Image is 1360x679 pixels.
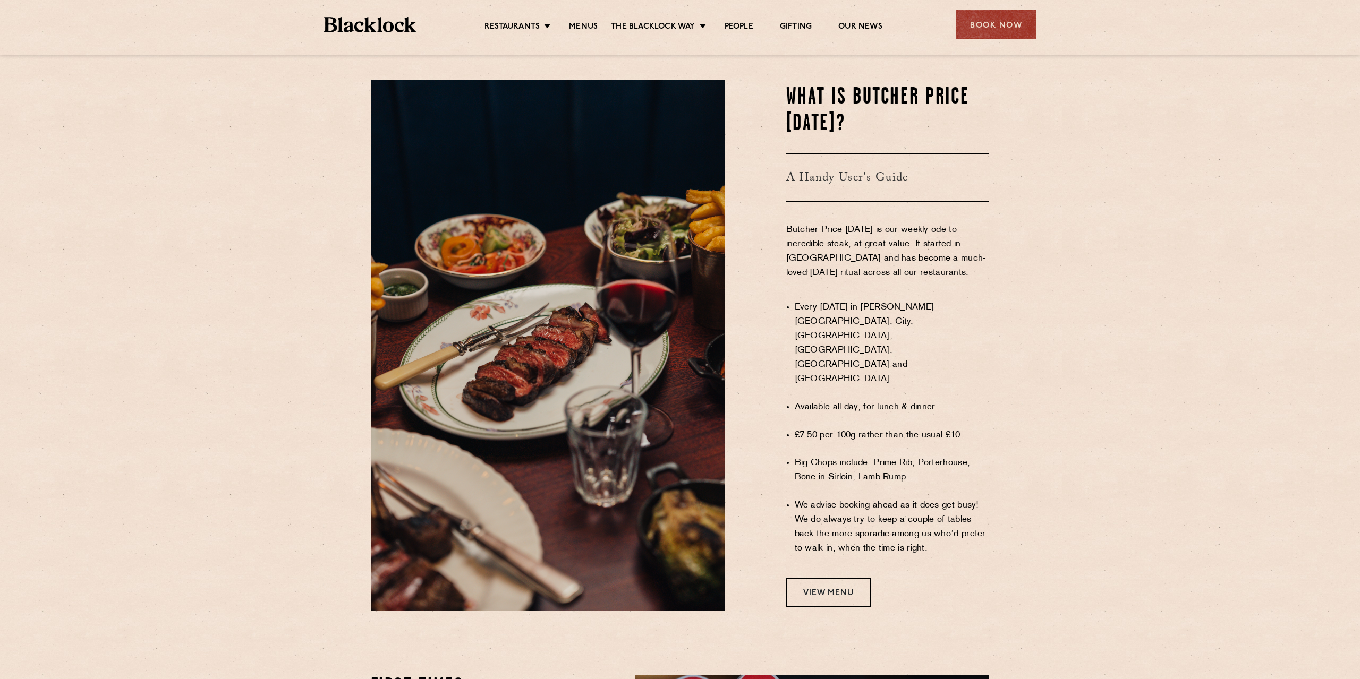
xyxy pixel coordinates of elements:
li: Every [DATE] in [PERSON_NAME][GEOGRAPHIC_DATA], City, [GEOGRAPHIC_DATA], [GEOGRAPHIC_DATA], [GEOG... [795,300,990,386]
img: BL_Textured_Logo-footer-cropped.svg [324,17,416,32]
a: Restaurants [484,22,540,33]
a: The Blacklock Way [611,22,695,33]
li: £7.50 per 100g rather than the usual £10 [795,428,990,443]
a: Our News [838,22,882,33]
a: People [725,22,753,33]
li: Big Chops include: Prime Rib, Porterhouse, Bone-in Sirloin, Lamb Rump [795,456,990,485]
img: Copy-of-Aug25-Blacklock-01664.jpg [371,80,725,611]
p: Butcher Price [DATE] is our weekly ode to incredible steak, at great value. It started in [GEOGRA... [786,223,990,295]
li: We advise booking ahead as it does get busy! We do always try to keep a couple of tables back the... [795,498,990,556]
a: Gifting [780,22,812,33]
h3: A Handy User's Guide [786,153,990,202]
div: Book Now [956,10,1036,39]
a: View Menu [786,578,871,607]
li: Available all day, for lunch & dinner [795,400,990,415]
a: Menus [569,22,598,33]
h2: WHAT IS BUTCHER PRICE [DATE]? [786,84,990,137]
